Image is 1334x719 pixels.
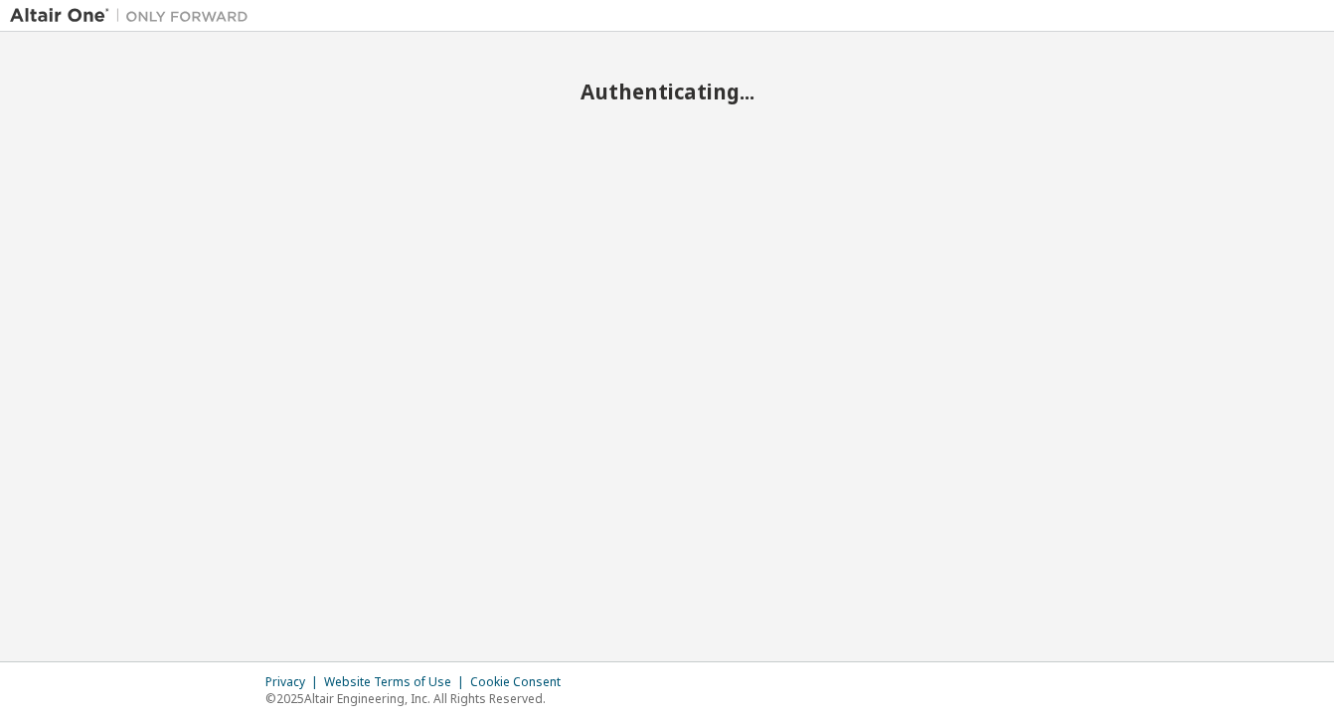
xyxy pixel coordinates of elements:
img: Altair One [10,6,258,26]
p: © 2025 Altair Engineering, Inc. All Rights Reserved. [265,690,573,707]
div: Privacy [265,674,324,690]
div: Website Terms of Use [324,674,470,690]
div: Cookie Consent [470,674,573,690]
h2: Authenticating... [10,79,1324,104]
